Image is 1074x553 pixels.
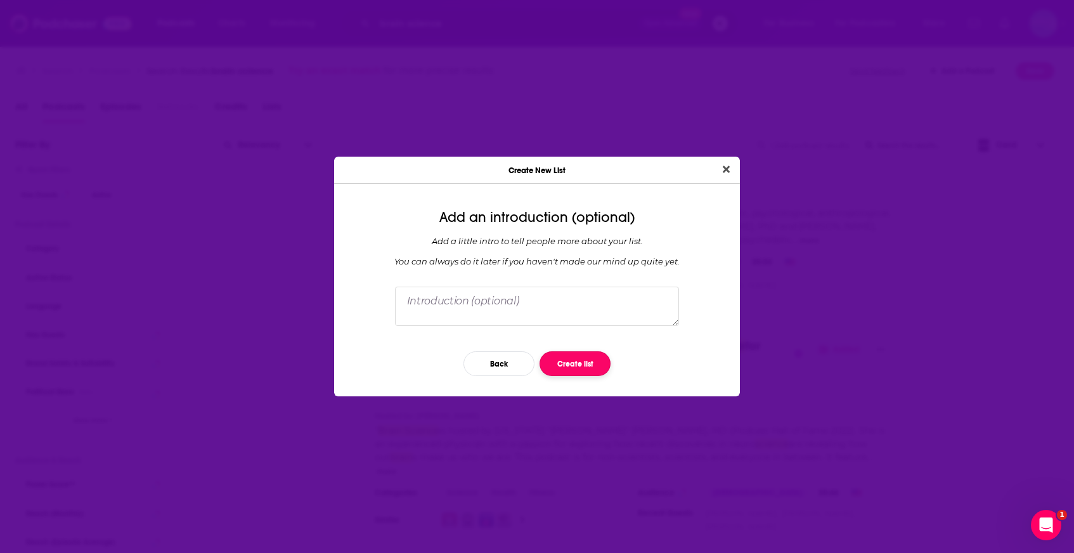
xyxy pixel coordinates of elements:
div: Add a little intro to tell people more about your list. You can always do it later if you haven '... [344,236,730,266]
div: Add an introduction (optional) [344,209,730,226]
span: 1 [1057,510,1067,520]
button: Create list [540,351,611,376]
button: Back [463,351,534,376]
div: Create New List [334,157,740,184]
iframe: Intercom live chat [1031,510,1061,540]
button: Close [718,162,735,178]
